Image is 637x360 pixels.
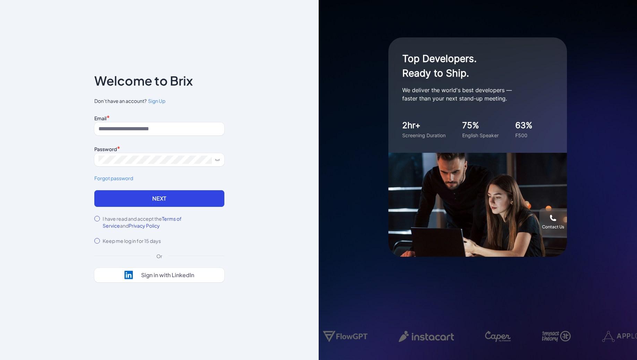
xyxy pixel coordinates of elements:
[94,97,224,105] span: Don’t have an account?
[539,208,567,236] button: Contact Us
[462,132,499,139] div: English Speaker
[94,146,117,152] label: Password
[94,75,193,86] p: Welcome to Brix
[103,215,224,229] label: I have read and accept the and
[542,224,564,230] div: Contact Us
[402,51,541,80] h1: Top Developers. Ready to Ship.
[103,216,182,229] span: Terms of Service
[147,97,165,105] a: Sign Up
[103,237,161,244] label: Keep me log in for 15 days
[515,119,533,132] div: 63%
[151,253,168,260] div: Or
[129,222,160,229] span: Privacy Policy
[94,268,224,282] button: Sign in with LinkedIn
[462,119,499,132] div: 75%
[94,190,224,207] button: Next
[141,272,194,279] div: Sign in with LinkedIn
[402,132,446,139] div: Screening Duration
[402,119,446,132] div: 2hr+
[402,86,541,103] p: We deliver the world's best developers — faster than your next stand-up meeting.
[94,175,224,182] a: Forgot password
[94,115,106,121] label: Email
[515,132,533,139] div: F500
[148,98,165,104] span: Sign Up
